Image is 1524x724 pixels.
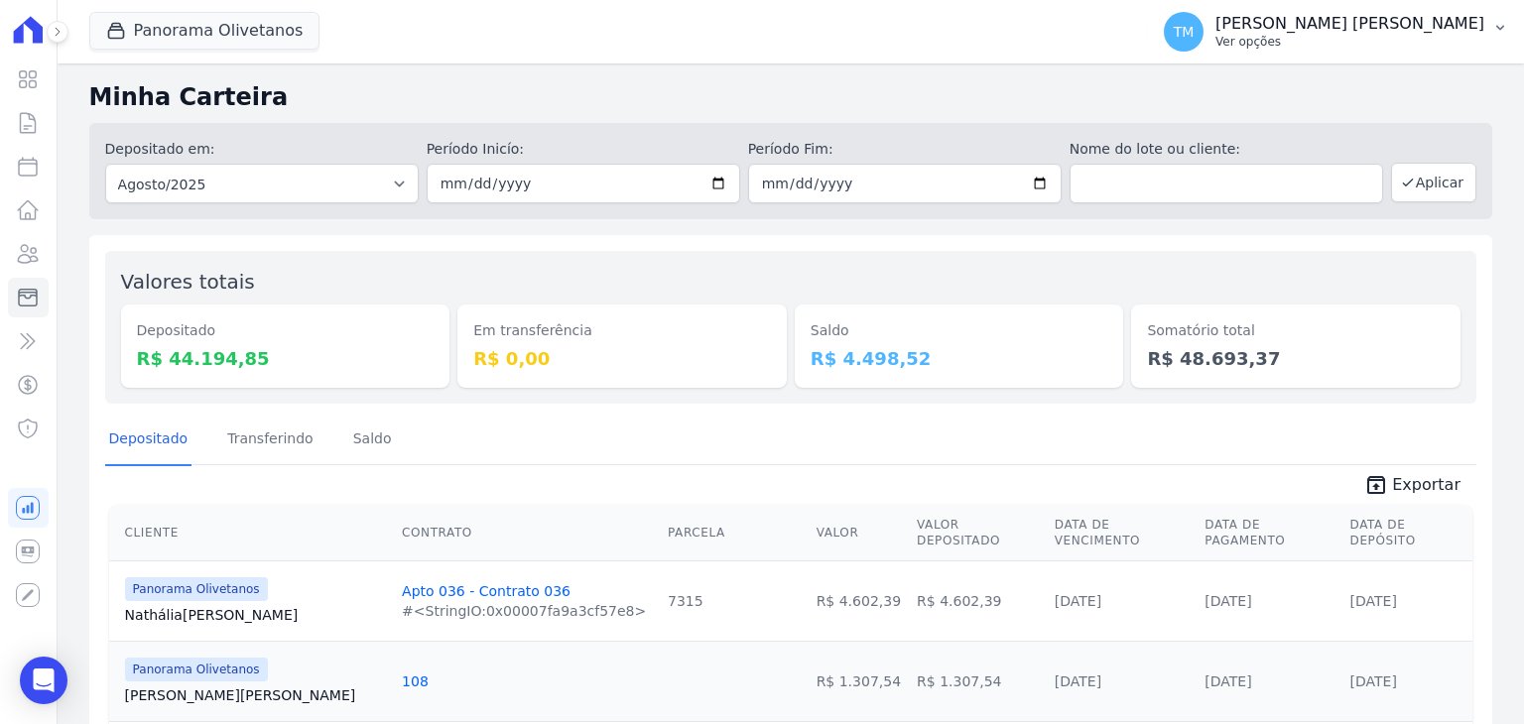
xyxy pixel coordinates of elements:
[125,577,268,601] span: Panorama Olivetanos
[1147,320,1445,341] dt: Somatório total
[811,320,1108,341] dt: Saldo
[121,270,255,294] label: Valores totais
[125,658,268,681] span: Panorama Olivetanos
[1391,163,1476,202] button: Aplicar
[394,505,660,561] th: Contrato
[1055,593,1101,609] a: [DATE]
[1205,593,1251,609] a: [DATE]
[1215,34,1484,50] p: Ver opções
[1148,4,1524,60] button: TM [PERSON_NAME] [PERSON_NAME] Ver opções
[1055,673,1101,689] a: [DATE]
[223,415,317,466] a: Transferindo
[1348,473,1476,501] a: unarchive Exportar
[349,415,396,466] a: Saldo
[105,415,192,466] a: Depositado
[402,673,429,689] a: 108
[473,345,771,372] dd: R$ 0,00
[402,583,571,599] a: Apto 036 - Contrato 036
[1392,473,1460,497] span: Exportar
[1147,345,1445,372] dd: R$ 48.693,37
[1364,473,1388,497] i: unarchive
[909,641,1047,721] td: R$ 1.307,54
[427,139,740,160] label: Período Inicío:
[125,605,386,625] a: Nathália[PERSON_NAME]
[660,505,809,561] th: Parcela
[89,79,1492,115] h2: Minha Carteira
[809,641,909,721] td: R$ 1.307,54
[1205,673,1251,689] a: [DATE]
[137,345,435,372] dd: R$ 44.194,85
[473,320,771,341] dt: Em transferência
[809,505,909,561] th: Valor
[1174,25,1195,39] span: TM
[909,505,1047,561] th: Valor Depositado
[1197,505,1341,561] th: Data de Pagamento
[125,685,386,705] a: [PERSON_NAME][PERSON_NAME]
[1350,673,1397,689] a: [DATE]
[89,12,320,50] button: Panorama Olivetanos
[748,139,1062,160] label: Período Fim:
[20,657,67,704] div: Open Intercom Messenger
[137,320,435,341] dt: Depositado
[809,560,909,641] td: R$ 4.602,39
[109,505,394,561] th: Cliente
[1350,593,1397,609] a: [DATE]
[811,345,1108,372] dd: R$ 4.498,52
[1342,505,1472,561] th: Data de Depósito
[909,560,1047,641] td: R$ 4.602,39
[105,141,215,157] label: Depositado em:
[668,593,703,609] a: 7315
[1047,505,1198,561] th: Data de Vencimento
[1070,139,1383,160] label: Nome do lote ou cliente:
[402,601,646,621] div: #<StringIO:0x00007fa9a3cf57e8>
[1215,14,1484,34] p: [PERSON_NAME] [PERSON_NAME]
